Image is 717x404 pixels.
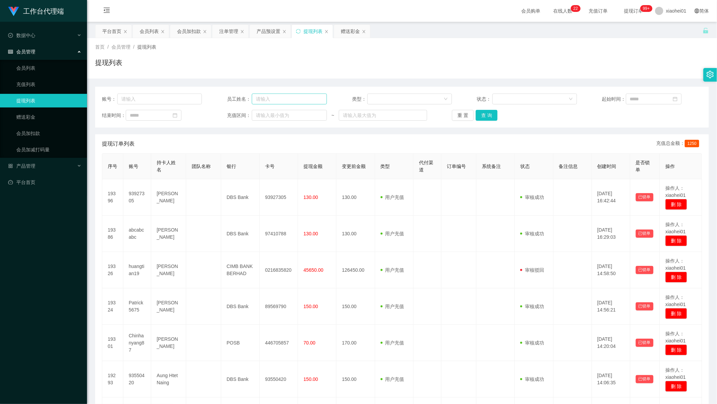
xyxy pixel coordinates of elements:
div: 产品预设置 [257,25,280,38]
i: 图标: close [240,30,244,34]
td: 93927305 [260,179,298,216]
td: 170.00 [336,325,375,361]
a: 工作台代理端 [8,8,64,14]
h1: 提现列表 [95,57,122,68]
td: [DATE] 16:29:03 [592,216,630,252]
p: 2 [573,5,576,12]
button: 查 询 [476,110,497,121]
i: 图标: sync [296,29,301,34]
td: abcabcabc [123,216,151,252]
td: [PERSON_NAME] [151,216,186,252]
td: DBS Bank [221,361,260,398]
span: 审核驳回 [520,267,544,273]
td: [PERSON_NAME] [151,179,186,216]
button: 删 除 [665,344,687,355]
td: 93927305 [123,179,151,216]
span: 用户充值 [381,267,404,273]
td: [PERSON_NAME] [151,252,186,288]
span: 操作人：xiaohei01 [665,258,686,271]
span: 充值区间： [227,112,252,119]
span: 提现列表 [137,44,156,50]
input: 请输入 [117,94,202,104]
span: 审核成功 [520,376,544,382]
span: 类型 [381,164,390,169]
td: 97410788 [260,216,298,252]
td: 93550420 [123,361,151,398]
span: 是否锁单 [636,160,650,172]
span: 用户充值 [381,304,404,309]
i: 图标: close [362,30,366,34]
span: 类型： [352,96,368,103]
button: 删 除 [665,235,687,246]
button: 已锁单 [636,193,653,201]
span: 代付渠道 [419,160,433,172]
span: 审核成功 [520,340,544,346]
span: 序号 [108,164,117,169]
span: 会员管理 [111,44,130,50]
span: / [133,44,135,50]
span: 提现订单列表 [102,140,135,148]
span: 首页 [95,44,105,50]
span: 操作人：xiaohei01 [665,185,686,198]
i: 图标: unlock [703,28,709,34]
a: 会员加扣款 [16,127,82,140]
td: 150.00 [336,361,375,398]
span: 操作 [665,164,675,169]
span: 会员管理 [8,49,35,54]
span: 130.00 [303,231,318,236]
span: 用户充值 [381,231,404,236]
div: 提现列表 [303,25,322,38]
button: 已锁单 [636,339,653,347]
i: 图标: check-circle-o [8,33,13,38]
td: Aung Htet Naing [151,361,186,398]
button: 删 除 [665,272,687,283]
div: 平台首页 [102,25,121,38]
i: 图标: close [203,30,207,34]
span: 在线人数 [550,9,576,13]
span: 150.00 [303,304,318,309]
img: logo.9652507e.png [8,7,19,16]
sup: 22 [571,5,580,12]
div: 充值总金额： [656,140,702,148]
td: 126450.00 [336,252,375,288]
span: 操作人：xiaohei01 [665,222,686,234]
td: DBS Bank [221,216,260,252]
div: 会员加扣款 [177,25,201,38]
h1: 工作台代理端 [23,0,64,22]
span: 用户充值 [381,340,404,346]
input: 请输入最大值为 [339,110,427,121]
i: 图标: calendar [673,97,678,101]
span: 45650.00 [303,267,323,273]
div: 会员列表 [140,25,159,38]
td: huangtian19 [123,252,151,288]
span: 用户充值 [381,376,404,382]
td: 130.00 [336,179,375,216]
div: 注单管理 [219,25,238,38]
span: 数据中心 [8,33,35,38]
span: 提现订单 [620,9,646,13]
span: 卡号 [265,164,275,169]
a: 充值列表 [16,78,82,91]
p: 2 [576,5,578,12]
span: ~ [327,112,339,119]
i: 图标: close [123,30,127,34]
button: 删 除 [665,308,687,319]
td: 93550420 [260,361,298,398]
input: 请输入最小值为 [252,110,327,121]
td: [PERSON_NAME] [151,325,186,361]
td: [DATE] 14:58:50 [592,252,630,288]
i: 图标: setting [706,71,714,78]
button: 已锁单 [636,375,653,383]
button: 已锁单 [636,266,653,274]
span: 备注信息 [559,164,578,169]
span: 账号 [129,164,138,169]
td: 19396 [102,179,123,216]
td: 130.00 [336,216,375,252]
span: 操作人：xiaohei01 [665,331,686,343]
i: 图标: close [325,30,329,34]
td: 89569790 [260,288,298,325]
td: 19293 [102,361,123,398]
i: 图标: table [8,49,13,54]
td: CIMB BANK BERHAD [221,252,260,288]
span: 结束时间： [102,112,126,119]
